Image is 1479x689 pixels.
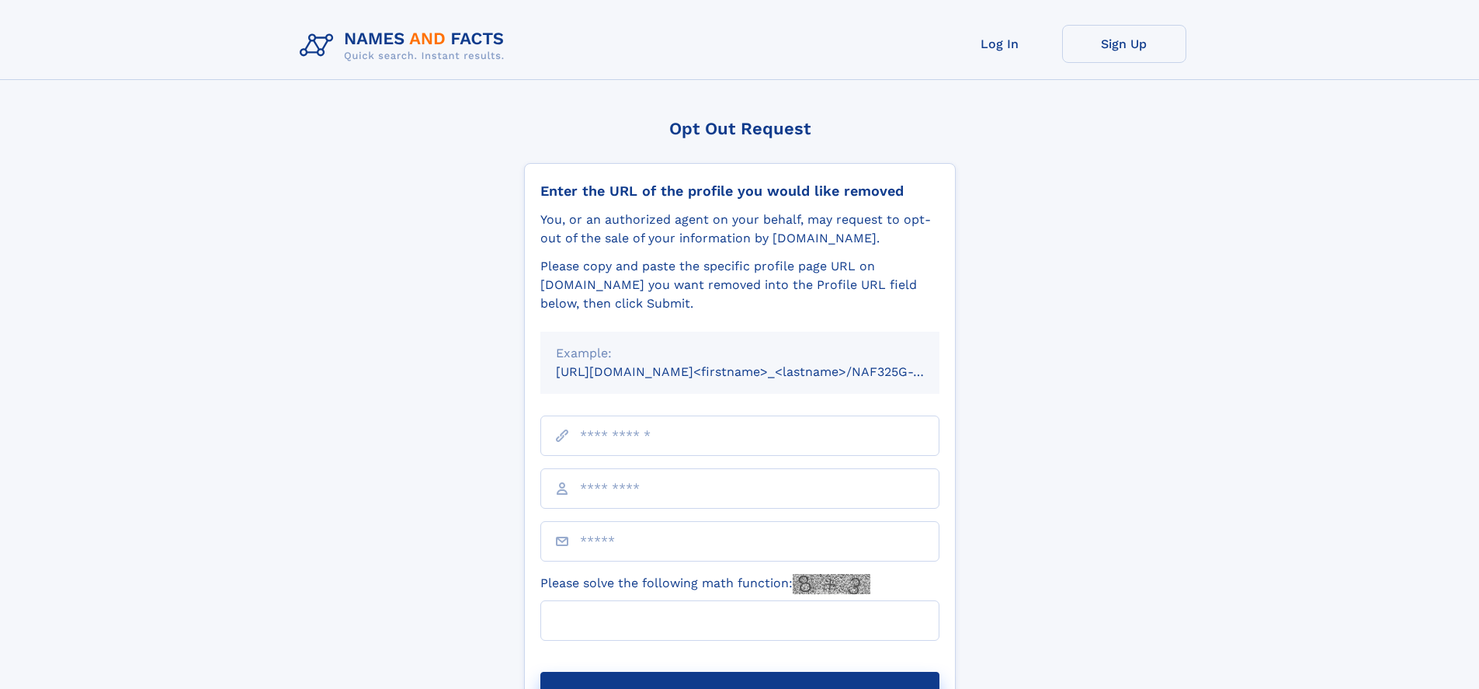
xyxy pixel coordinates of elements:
[1062,25,1186,63] a: Sign Up
[540,183,939,200] div: Enter the URL of the profile you would like removed
[556,344,924,363] div: Example:
[540,574,870,594] label: Please solve the following math function:
[524,119,956,138] div: Opt Out Request
[540,257,939,313] div: Please copy and paste the specific profile page URL on [DOMAIN_NAME] you want removed into the Pr...
[293,25,517,67] img: Logo Names and Facts
[556,364,969,379] small: [URL][DOMAIN_NAME]<firstname>_<lastname>/NAF325G-xxxxxxxx
[540,211,939,248] div: You, or an authorized agent on your behalf, may request to opt-out of the sale of your informatio...
[938,25,1062,63] a: Log In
